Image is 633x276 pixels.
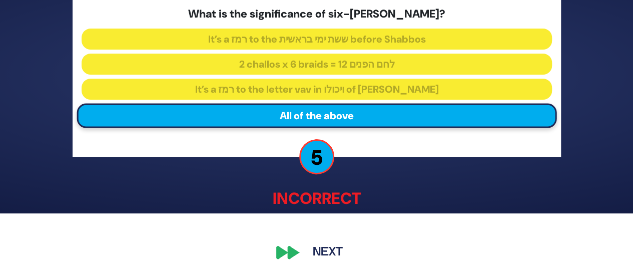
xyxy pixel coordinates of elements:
[299,140,334,175] p: 5
[73,187,561,211] p: Incorrect
[82,29,552,50] button: It’s a רמז to the ששת ימי בראשית before Shabbos
[82,8,552,21] h5: What is the significance of six-[PERSON_NAME]?
[299,241,357,264] button: Next
[73,213,561,223] p: The correct answer is: 2 challos x 6 braids = 12 לחם הפנים
[82,54,552,75] button: 2 challos x 6 braids = 12 לחם הפנים
[77,104,556,128] button: All of the above
[82,79,552,100] button: It’s a רמז to the letter vav in ויכולו of [PERSON_NAME]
